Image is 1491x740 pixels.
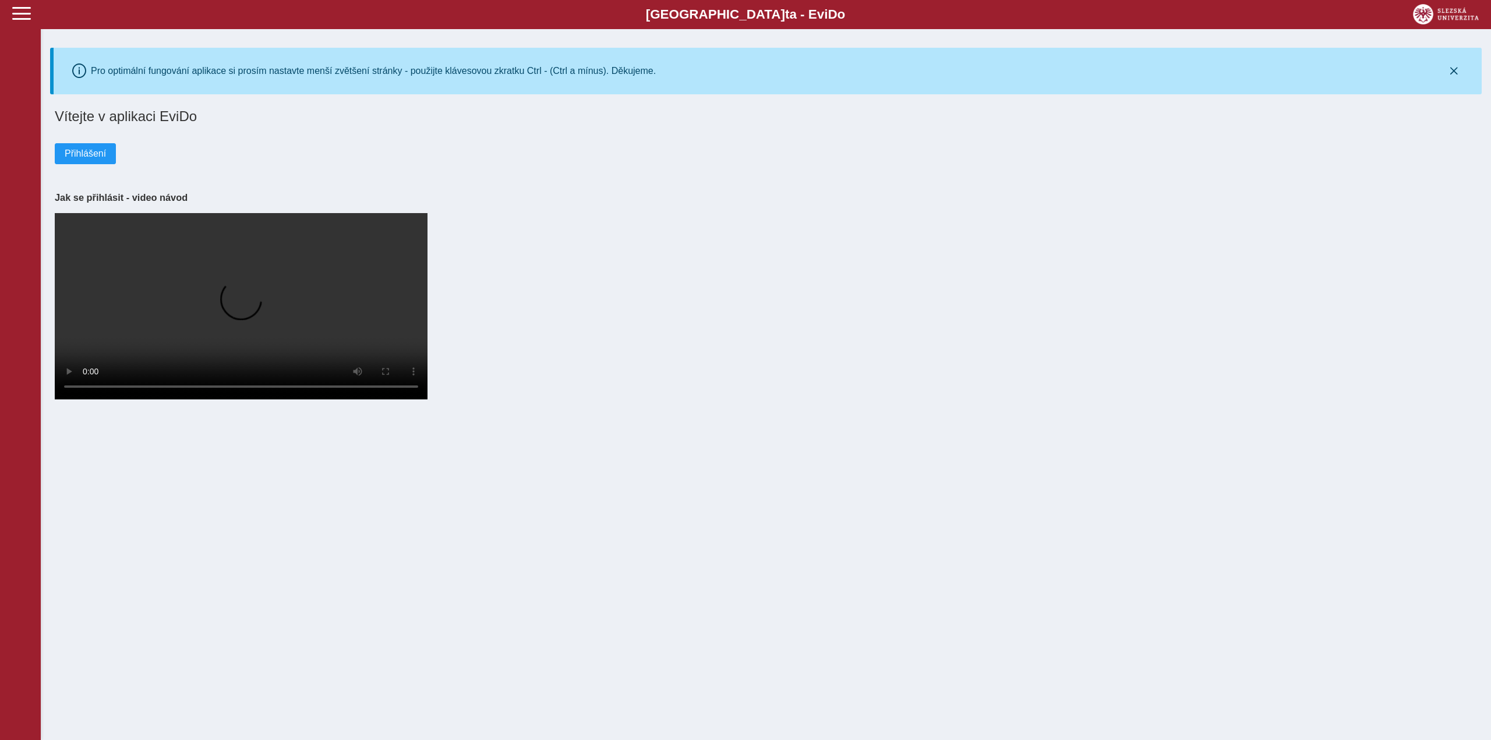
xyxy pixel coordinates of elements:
[65,148,106,159] span: Přihlášení
[1413,4,1479,24] img: logo_web_su.png
[35,7,1456,22] b: [GEOGRAPHIC_DATA] a - Evi
[785,7,789,22] span: t
[55,143,116,164] button: Přihlášení
[838,7,846,22] span: o
[91,66,656,76] div: Pro optimální fungování aplikace si prosím nastavte menší zvětšení stránky - použijte klávesovou ...
[828,7,837,22] span: D
[55,108,1477,125] h1: Vítejte v aplikaci EviDo
[55,213,427,399] video: Your browser does not support the video tag.
[55,192,1477,203] h3: Jak se přihlásit - video návod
